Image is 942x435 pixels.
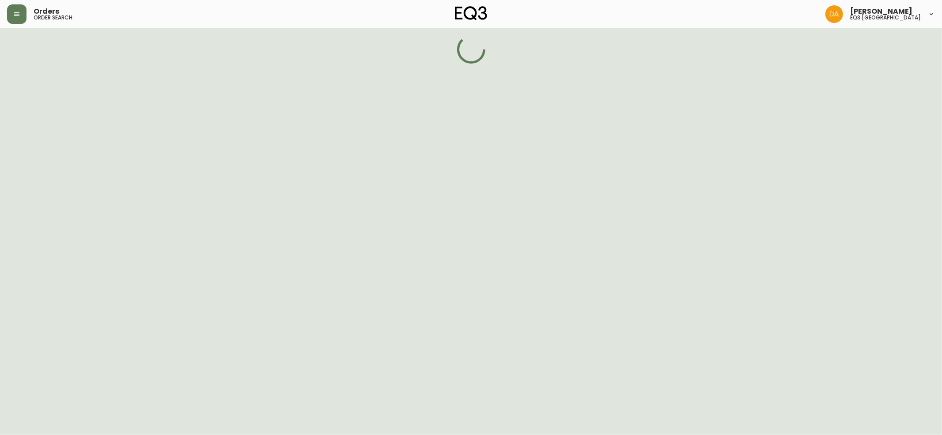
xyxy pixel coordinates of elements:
span: Orders [34,8,59,15]
h5: order search [34,15,72,20]
span: [PERSON_NAME] [850,8,912,15]
img: logo [455,6,488,20]
h5: eq3 [GEOGRAPHIC_DATA] [850,15,921,20]
img: dd1a7e8db21a0ac8adbf82b84ca05374 [825,5,843,23]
